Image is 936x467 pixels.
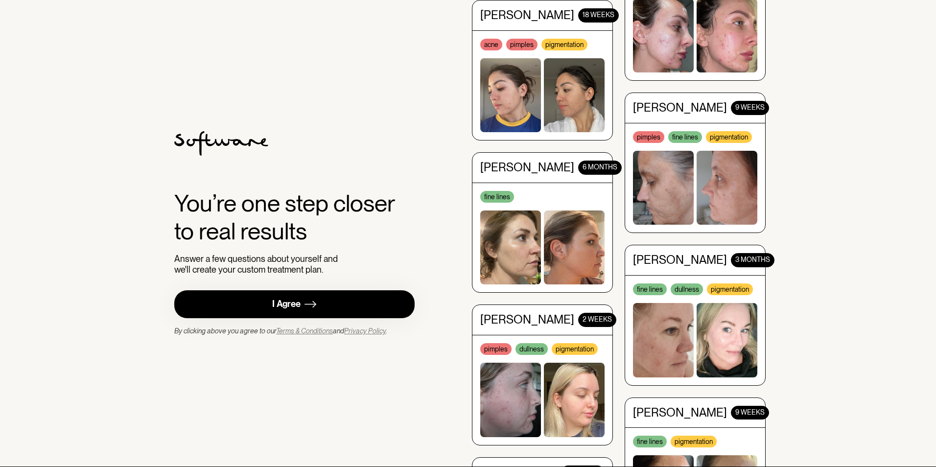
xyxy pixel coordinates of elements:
div: fine lines [668,130,702,142]
div: pigmentation [671,435,717,446]
div: pigmentation [552,342,598,354]
div: 9 WEEKS [731,404,769,419]
div: Answer a few questions about yourself and we'll create your custom treatment plan. [174,254,342,275]
div: [PERSON_NAME] [480,312,574,326]
a: I Agree [174,290,415,318]
a: Privacy Policy [344,327,386,335]
div: fine lines [480,190,514,202]
div: [PERSON_NAME] [480,160,574,174]
div: acne [480,38,502,49]
div: [PERSON_NAME] [633,404,727,419]
div: By clicking above you agree to our and . [174,326,387,336]
div: pigmentation [707,282,753,294]
div: [PERSON_NAME] [480,7,574,22]
div: You’re one step closer to real results [174,189,415,246]
div: [PERSON_NAME] [633,252,727,266]
a: Terms & Conditions [276,327,333,335]
div: 2 WEEKS [578,312,616,326]
div: I Agree [272,299,301,310]
div: 3 MONTHS [731,252,774,266]
div: 6 months [578,160,622,174]
div: [PERSON_NAME] [633,100,727,114]
div: fine lines [633,282,667,294]
div: pimples [633,130,664,142]
div: dullness [671,282,703,294]
div: 9 WEEKS [731,100,769,114]
div: 18 WEEKS [578,7,619,22]
div: pimples [506,38,538,49]
div: pimples [480,342,512,354]
div: dullness [515,342,548,354]
div: fine lines [633,435,667,446]
div: pigmentation [541,38,587,49]
div: pigmentation [706,130,752,142]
